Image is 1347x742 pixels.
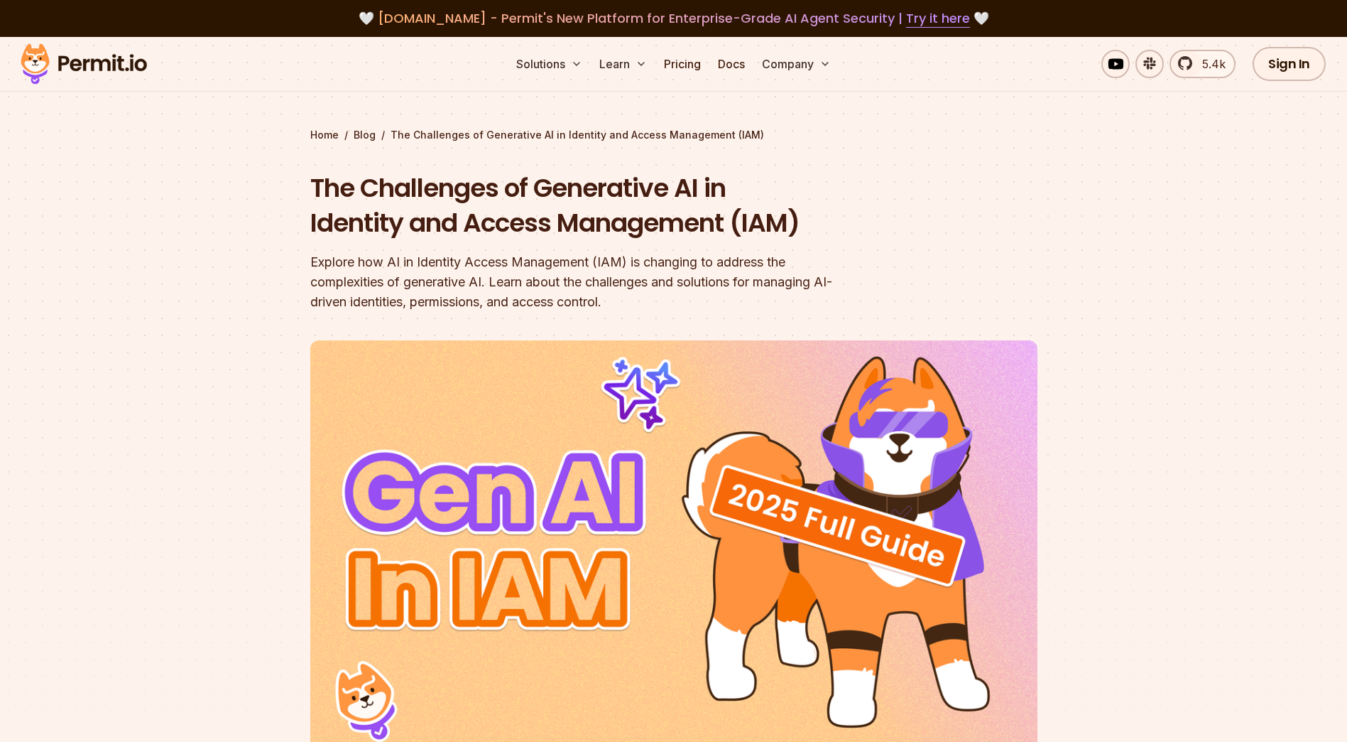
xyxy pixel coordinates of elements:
[378,9,970,27] span: [DOMAIN_NAME] - Permit's New Platform for Enterprise-Grade AI Agent Security |
[1253,47,1326,81] a: Sign In
[34,9,1313,28] div: 🤍 🤍
[14,40,153,88] img: Permit logo
[712,50,751,78] a: Docs
[1169,50,1236,78] a: 5.4k
[511,50,588,78] button: Solutions
[658,50,707,78] a: Pricing
[906,9,970,28] a: Try it here
[1194,55,1226,72] span: 5.4k
[354,128,376,142] a: Blog
[310,171,856,241] h1: The Challenges of Generative AI in Identity and Access Management (IAM)
[310,128,339,142] a: Home
[594,50,653,78] button: Learn
[310,252,856,312] div: Explore how AI in Identity Access Management (IAM) is changing to address the complexities of gen...
[310,128,1037,142] div: / /
[756,50,836,78] button: Company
